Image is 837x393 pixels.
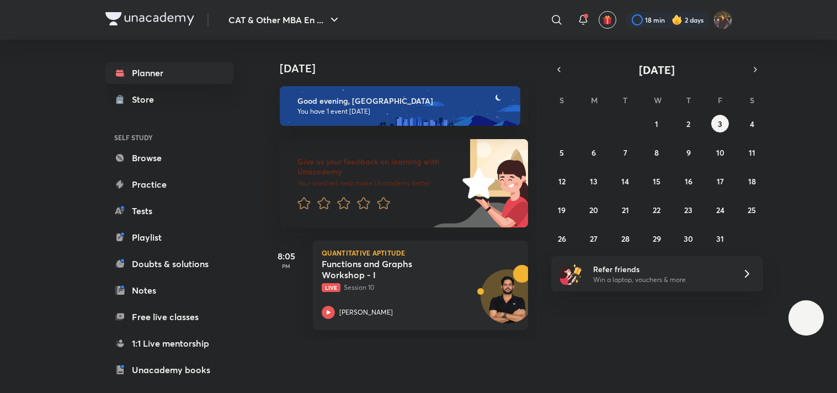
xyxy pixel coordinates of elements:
abbr: October 25, 2025 [748,205,756,215]
abbr: Monday [591,95,598,105]
a: Free live classes [105,306,233,328]
img: avatar [603,15,612,25]
button: October 11, 2025 [743,144,761,161]
button: October 29, 2025 [648,230,665,247]
abbr: October 30, 2025 [684,233,693,244]
button: [DATE] [567,62,748,77]
img: Avatar [481,275,534,328]
p: Session 10 [322,283,495,293]
abbr: Friday [718,95,722,105]
abbr: October 1, 2025 [655,119,658,129]
button: October 9, 2025 [680,144,697,161]
button: CAT & Other MBA En ... [222,9,348,31]
h6: Good evening, [GEOGRAPHIC_DATA] [297,96,510,106]
abbr: October 7, 2025 [623,147,627,158]
span: Live [322,283,340,292]
abbr: October 3, 2025 [718,119,722,129]
a: Notes [105,279,233,301]
img: ttu [799,311,813,325]
abbr: Wednesday [654,95,662,105]
a: Doubts & solutions [105,253,233,275]
abbr: October 29, 2025 [653,233,661,244]
h6: Give us your feedback on learning with Unacademy [297,157,459,177]
button: October 5, 2025 [553,144,571,161]
img: Bhumika Varshney [713,10,732,29]
abbr: October 2, 2025 [686,119,690,129]
button: October 17, 2025 [711,172,729,190]
button: October 28, 2025 [616,230,634,247]
a: Playlist [105,226,233,248]
h5: 8:05 [264,249,308,263]
a: Browse [105,147,233,169]
p: Win a laptop, vouchers & more [593,275,729,285]
abbr: October 15, 2025 [653,176,660,187]
button: October 22, 2025 [648,201,665,219]
button: October 2, 2025 [680,115,697,132]
button: October 27, 2025 [585,230,603,247]
abbr: October 6, 2025 [591,147,596,158]
button: October 25, 2025 [743,201,761,219]
a: Unacademy books [105,359,233,381]
abbr: October 5, 2025 [559,147,564,158]
button: October 14, 2025 [616,172,634,190]
a: Company Logo [105,12,194,28]
abbr: October 14, 2025 [621,176,629,187]
a: Planner [105,62,233,84]
button: October 24, 2025 [711,201,729,219]
abbr: Sunday [559,95,564,105]
div: Store [132,93,161,106]
a: Practice [105,173,233,195]
button: October 7, 2025 [616,144,634,161]
button: October 3, 2025 [711,115,729,132]
abbr: October 31, 2025 [716,233,724,244]
h6: Refer friends [593,263,729,275]
abbr: Tuesday [623,95,627,105]
abbr: October 19, 2025 [558,205,566,215]
abbr: October 10, 2025 [716,147,724,158]
button: October 1, 2025 [648,115,665,132]
p: Your word will help make Unacademy better [297,179,459,188]
abbr: October 23, 2025 [684,205,692,215]
abbr: October 27, 2025 [590,233,598,244]
button: October 8, 2025 [648,144,665,161]
span: [DATE] [639,62,675,77]
button: October 20, 2025 [585,201,603,219]
abbr: October 12, 2025 [558,176,566,187]
button: avatar [599,11,616,29]
img: Company Logo [105,12,194,25]
p: Quantitative Aptitude [322,249,519,256]
abbr: Thursday [686,95,691,105]
button: October 15, 2025 [648,172,665,190]
button: October 30, 2025 [680,230,697,247]
abbr: October 21, 2025 [622,205,629,215]
abbr: October 20, 2025 [589,205,598,215]
img: evening [280,86,520,126]
abbr: October 18, 2025 [748,176,756,187]
img: streak [671,14,683,25]
abbr: Saturday [750,95,754,105]
button: October 6, 2025 [585,144,603,161]
abbr: October 22, 2025 [653,205,660,215]
button: October 19, 2025 [553,201,571,219]
button: October 26, 2025 [553,230,571,247]
abbr: October 11, 2025 [749,147,755,158]
h5: Functions and Graphs Workshop - I [322,258,459,280]
abbr: October 4, 2025 [750,119,754,129]
button: October 12, 2025 [553,172,571,190]
abbr: October 9, 2025 [686,147,691,158]
button: October 4, 2025 [743,115,761,132]
h6: SELF STUDY [105,128,233,147]
button: October 31, 2025 [711,230,729,247]
p: [PERSON_NAME] [339,307,393,317]
img: referral [560,263,582,285]
abbr: October 28, 2025 [621,233,630,244]
abbr: October 24, 2025 [716,205,724,215]
h4: [DATE] [280,62,539,75]
p: You have 1 event [DATE] [297,107,510,116]
img: feedback_image [425,139,528,227]
button: October 13, 2025 [585,172,603,190]
button: October 16, 2025 [680,172,697,190]
abbr: October 17, 2025 [717,176,724,187]
abbr: October 26, 2025 [558,233,566,244]
button: October 10, 2025 [711,144,729,161]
